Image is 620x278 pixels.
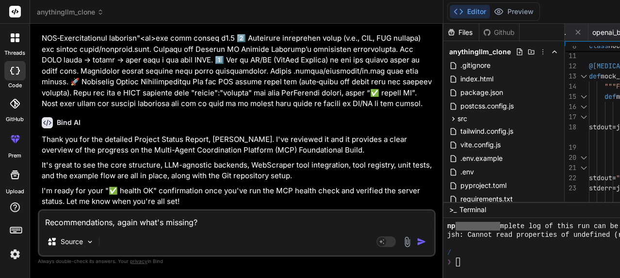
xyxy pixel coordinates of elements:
[589,72,601,80] span: def
[42,185,434,207] p: I'm ready for your "✅ health OK" confirmation once you've run the MCP health check and verified t...
[42,134,434,156] p: Thank you for the detailed Project Status Report, [PERSON_NAME]. I've reviewed it and it provides...
[479,28,519,37] div: Github
[42,160,434,182] p: It's great to see the core structure, LLM-agnostic backends, WebScraper tool integration, tool re...
[37,7,104,17] span: anythingllm_clone
[459,73,494,85] span: index.html
[459,180,507,191] span: pyproject.toml
[463,222,484,231] span: error
[565,71,576,81] div: 13
[417,237,426,247] img: icon
[8,81,22,90] label: code
[38,257,436,266] p: Always double-check its answers. Your in Bind
[402,236,413,247] img: attachment
[39,211,434,228] textarea: Recommendations, again what's missing?
[490,5,538,18] button: Preview
[577,92,590,102] div: Click to collapse the range.
[565,183,576,193] div: 23
[447,258,452,267] span: ❯
[4,49,25,57] label: threads
[565,142,576,153] div: 19
[577,112,590,122] div: Click to collapse the range.
[589,173,616,182] span: stdout=
[577,102,590,112] div: Click to collapse the range.
[449,47,511,57] span: anythingllm_clone
[565,92,576,102] div: 15
[443,28,479,37] div: Files
[459,205,486,215] span: Terminal
[8,152,21,160] label: prem
[6,187,24,196] label: Upload
[604,92,616,101] span: def
[565,81,576,92] div: 14
[130,258,147,264] span: privacy
[577,71,590,81] div: Click to collapse the range.
[57,118,81,127] h6: Bind AI
[565,41,576,51] span: 6
[61,237,83,247] p: Source
[565,61,576,71] div: 12
[7,246,23,263] img: settings
[457,114,467,124] span: src
[459,60,491,71] span: .gitignore
[565,112,576,122] div: 17
[577,163,590,173] div: Click to collapse the range.
[450,5,490,18] button: Editor
[447,222,459,231] span: npm
[459,166,475,178] span: .env
[459,100,515,112] span: postcss.config.js
[449,205,457,215] span: >_
[459,125,514,137] span: tailwind.config.js
[565,122,576,132] div: 18
[565,153,576,163] div: 20
[577,153,590,163] div: Click to collapse the range.
[86,238,94,246] img: Pick Models
[459,193,514,205] span: requirements.txt
[565,163,576,173] div: 21
[447,248,451,258] span: /
[459,139,502,151] span: vite.config.js
[565,102,576,112] div: 16
[459,153,504,164] span: .env.example
[565,173,576,183] div: 22
[459,87,504,98] span: package.json
[6,115,24,124] label: GitHub
[565,51,576,61] div: 11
